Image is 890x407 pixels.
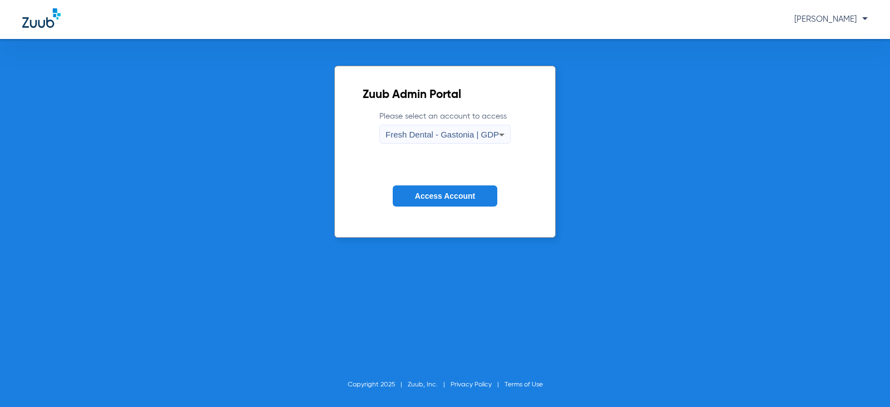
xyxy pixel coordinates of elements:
li: Copyright 2025 [348,379,408,390]
span: [PERSON_NAME] [794,15,868,23]
span: Fresh Dental - Gastonia | GDP [385,130,499,139]
iframe: Chat Widget [834,354,890,407]
li: Zuub, Inc. [408,379,451,390]
a: Privacy Policy [451,381,492,388]
a: Terms of Use [505,381,543,388]
img: Zuub Logo [22,8,61,28]
h2: Zuub Admin Portal [363,90,527,101]
label: Please select an account to access [379,111,511,144]
button: Access Account [393,185,497,207]
span: Access Account [415,192,475,200]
